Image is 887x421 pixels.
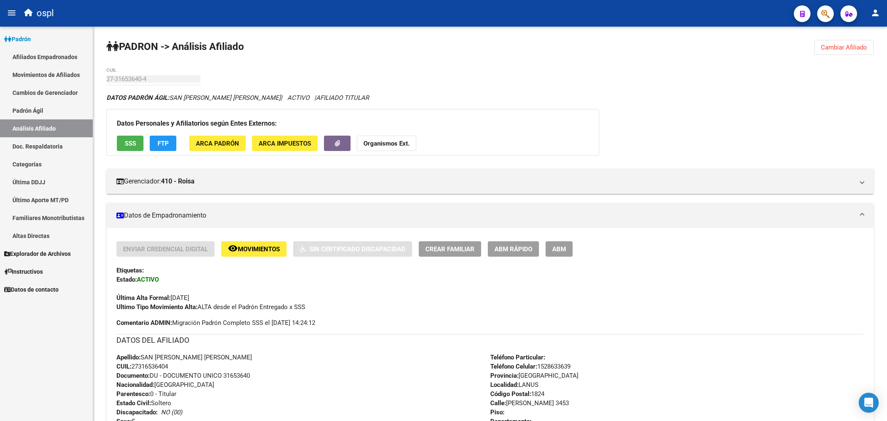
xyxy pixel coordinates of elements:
span: ospl [37,4,54,22]
button: Enviar Credencial Digital [116,241,215,257]
button: SSS [117,136,143,151]
span: [PERSON_NAME] 3453 [490,399,569,407]
span: Explorador de Archivos [4,249,71,258]
strong: Provincia: [490,372,519,379]
span: [DATE] [116,294,189,302]
span: Migración Padrón Completo SSS el [DATE] 14:24:12 [116,318,315,327]
span: Movimientos [238,245,280,253]
span: Sin Certificado Discapacidad [309,245,405,253]
button: Cambiar Afiliado [814,40,874,55]
button: Sin Certificado Discapacidad [293,241,412,257]
mat-icon: person [870,8,880,18]
mat-expansion-panel-header: Gerenciador:410 - Roisa [106,169,874,194]
strong: CUIL: [116,363,131,370]
button: Crear Familiar [419,241,481,257]
span: Soltero [116,399,171,407]
mat-icon: menu [7,8,17,18]
span: [GEOGRAPHIC_DATA] [116,381,214,389]
strong: ACTIVO [137,276,159,283]
strong: Discapacitado: [116,409,158,416]
span: 0 - Titular [116,390,176,398]
span: SAN [PERSON_NAME] [PERSON_NAME] [106,94,281,102]
strong: DATOS PADRÓN ÁGIL: [106,94,169,102]
strong: Teléfono Celular: [490,363,537,370]
button: Organismos Ext. [357,136,416,151]
strong: Documento: [116,372,150,379]
button: ABM Rápido [488,241,539,257]
strong: Teléfono Particular: [490,354,545,361]
button: Movimientos [221,241,287,257]
strong: Código Postal: [490,390,531,398]
span: SAN [PERSON_NAME] [PERSON_NAME] [116,354,252,361]
span: 1528633639 [490,363,571,370]
strong: Estado: [116,276,137,283]
span: 1824 [490,390,544,398]
span: AFILIADO TITULAR [316,94,369,102]
div: Open Intercom Messenger [859,393,879,413]
span: ABM [552,245,566,253]
mat-panel-title: Datos de Empadronamiento [116,211,854,220]
span: ARCA Padrón [196,140,239,147]
strong: Organismos Ext. [363,140,410,147]
span: FTP [158,140,169,147]
button: ARCA Impuestos [252,136,318,151]
span: Crear Familiar [425,245,474,253]
span: ALTA desde el Padrón Entregado x SSS [116,303,305,311]
strong: Última Alta Formal: [116,294,170,302]
strong: Ultimo Tipo Movimiento Alta: [116,303,198,311]
i: | ACTIVO | [106,94,369,102]
strong: Estado Civil: [116,399,151,407]
button: ABM [546,241,573,257]
span: Padrón [4,35,31,44]
mat-icon: remove_red_eye [228,243,238,253]
strong: PADRON -> Análisis Afiliado [106,41,244,52]
strong: 410 - Roisa [161,177,195,186]
span: ARCA Impuestos [259,140,311,147]
span: Enviar Credencial Digital [123,245,208,253]
strong: Comentario ADMIN: [116,319,172,327]
span: ABM Rápido [494,245,532,253]
strong: Parentesco: [116,390,150,398]
strong: Calle: [490,399,506,407]
mat-panel-title: Gerenciador: [116,177,854,186]
span: LANUS [490,381,539,389]
button: ARCA Padrón [189,136,246,151]
span: Datos de contacto [4,285,59,294]
span: DU - DOCUMENTO UNICO 31653640 [116,372,250,379]
span: 27316536404 [116,363,168,370]
strong: Etiquetas: [116,267,144,274]
h3: Datos Personales y Afiliatorios según Entes Externos: [117,118,589,129]
span: Cambiar Afiliado [821,44,867,51]
h3: DATOS DEL AFILIADO [116,334,864,346]
strong: Apellido: [116,354,141,361]
button: FTP [150,136,176,151]
span: SSS [125,140,136,147]
span: Instructivos [4,267,43,276]
strong: Localidad: [490,381,519,389]
span: [GEOGRAPHIC_DATA] [490,372,578,379]
strong: Piso: [490,409,504,416]
mat-expansion-panel-header: Datos de Empadronamiento [106,203,874,228]
i: NO (00) [161,409,182,416]
strong: Nacionalidad: [116,381,154,389]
